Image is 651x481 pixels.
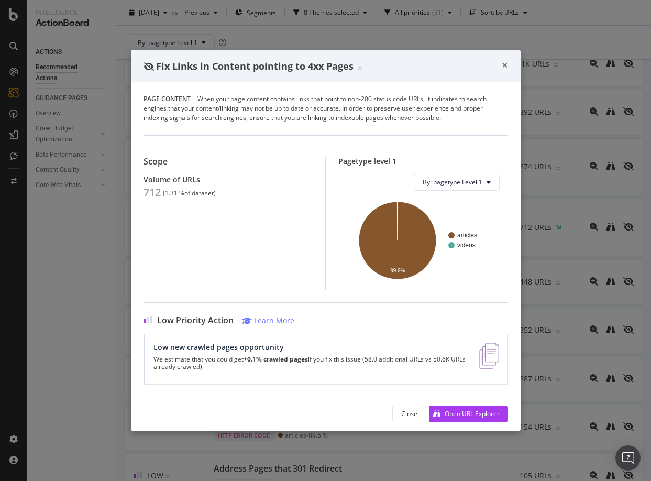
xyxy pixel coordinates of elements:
[423,178,482,187] span: By: pagetype Level 1
[457,232,477,239] text: articles
[479,343,499,369] img: e5DMFwAAAABJRU5ErkJggg==
[457,242,476,249] text: videos
[156,60,354,72] span: Fix Links in Content pointing to 4xx Pages
[153,356,467,370] p: We estimate that you could get if you fix this issue (58.0 additional URLs vs 50.6K URLs already ...
[144,94,508,123] div: When your page content contains links that point to non-200 status code URLs, it indicates to sea...
[157,315,234,325] span: Low Priority Action
[244,355,308,364] strong: +0.1% crawled pages
[392,406,426,422] button: Close
[445,409,500,418] div: Open URL Explorer
[502,58,508,72] span: ×
[615,445,641,471] div: Open Intercom Messenger
[254,315,294,325] div: Learn More
[144,175,313,184] div: Volume of URLs
[144,62,154,71] div: eye-slash
[390,268,405,274] text: 99.9%
[347,199,500,281] svg: A chart.
[192,94,196,103] span: |
[144,94,191,103] span: Page Content
[163,190,216,197] div: ( 1.31 % of dataset )
[153,343,467,352] div: Low new crawled pages opportunity
[338,157,508,166] div: Pagetype level 1
[429,406,508,422] button: Open URL Explorer
[358,67,362,70] img: Equal
[242,315,294,325] a: Learn More
[401,409,417,418] div: Close
[414,174,500,191] button: By: pagetype Level 1
[144,157,313,167] div: Scope
[144,186,161,199] div: 712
